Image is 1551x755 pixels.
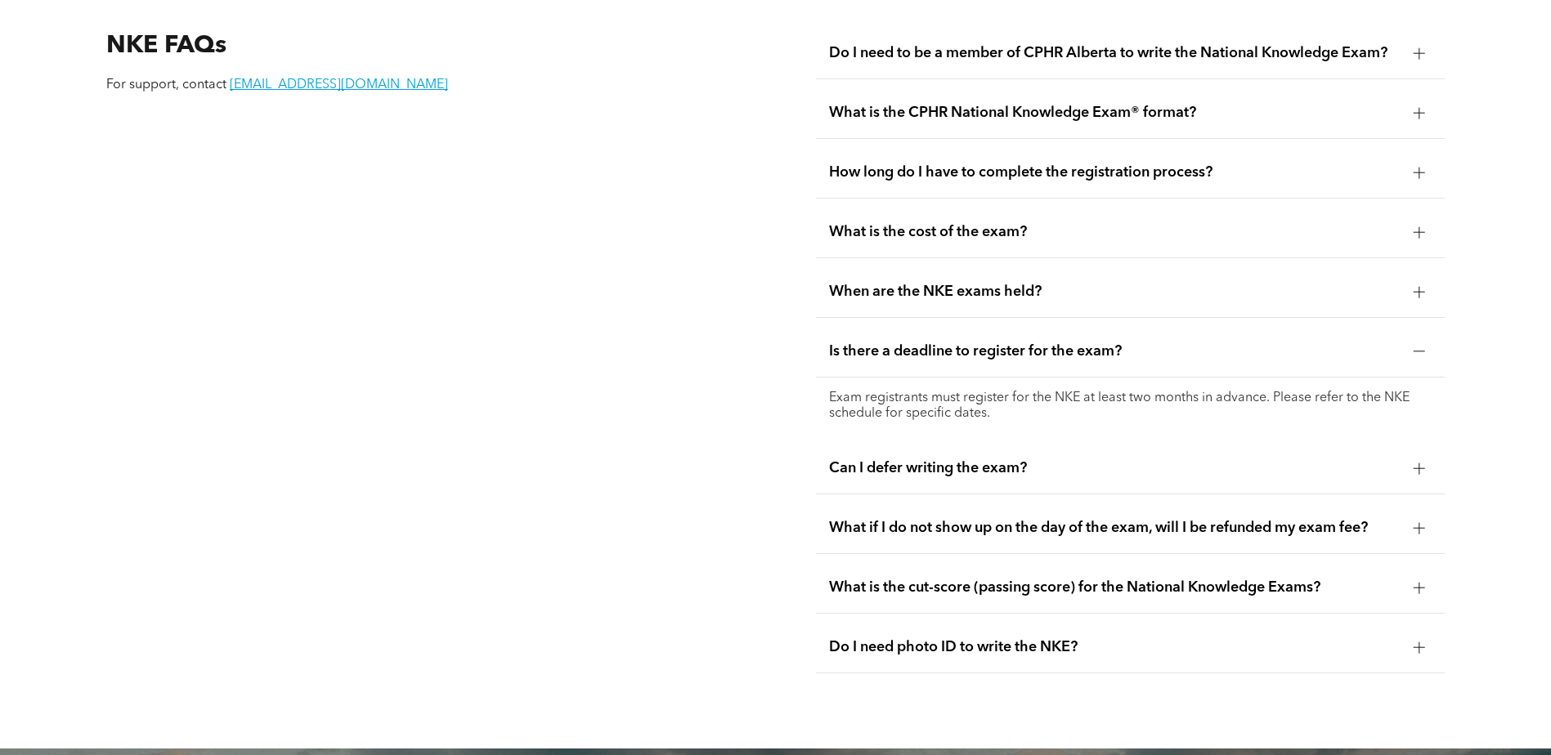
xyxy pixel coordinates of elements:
span: When are the NKE exams held? [829,283,1401,301]
span: What if I do not show up on the day of the exam, will I be refunded my exam fee? [829,519,1401,537]
span: What is the CPHR National Knowledge Exam® format? [829,104,1401,122]
span: NKE FAQs [106,34,226,58]
span: Can I defer writing the exam? [829,459,1401,477]
p: Exam registrants must register for the NKE at least two months in advance. Please refer to the NK... [829,391,1432,422]
a: [EMAIL_ADDRESS][DOMAIN_NAME] [230,78,448,92]
span: What is the cut-score (passing score) for the National Knowledge Exams? [829,579,1401,596]
span: How long do I have to complete the registration process? [829,163,1401,181]
span: Is there a deadline to register for the exam? [829,342,1401,360]
span: What is the cost of the exam? [829,223,1401,241]
span: Do I need photo ID to write the NKE? [829,638,1401,656]
span: Do I need to be a member of CPHR Alberta to write the National Knowledge Exam? [829,44,1401,62]
span: For support, contact [106,78,226,92]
